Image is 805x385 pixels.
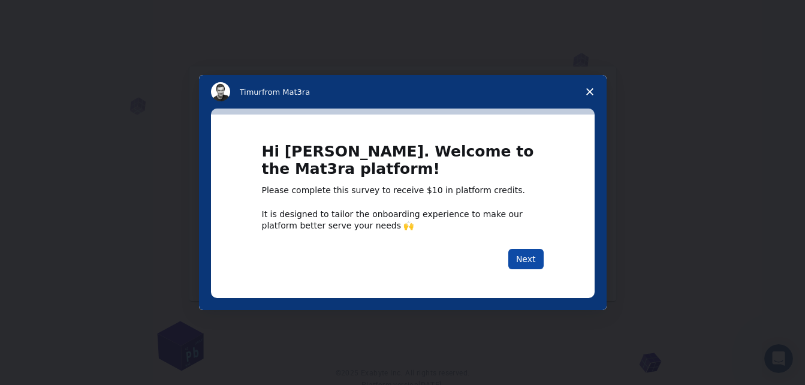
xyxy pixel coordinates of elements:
button: Next [508,249,544,269]
div: It is designed to tailor the onboarding experience to make our platform better serve your needs 🙌 [262,209,544,230]
span: from Mat3ra [262,88,310,97]
span: Support [24,8,67,19]
span: Timur [240,88,262,97]
img: Profile image for Timur [211,82,230,101]
h1: Hi [PERSON_NAME]. Welcome to the Mat3ra platform! [262,143,544,185]
div: Please complete this survey to receive $10 in platform credits. [262,185,544,197]
span: Close survey [573,75,607,109]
